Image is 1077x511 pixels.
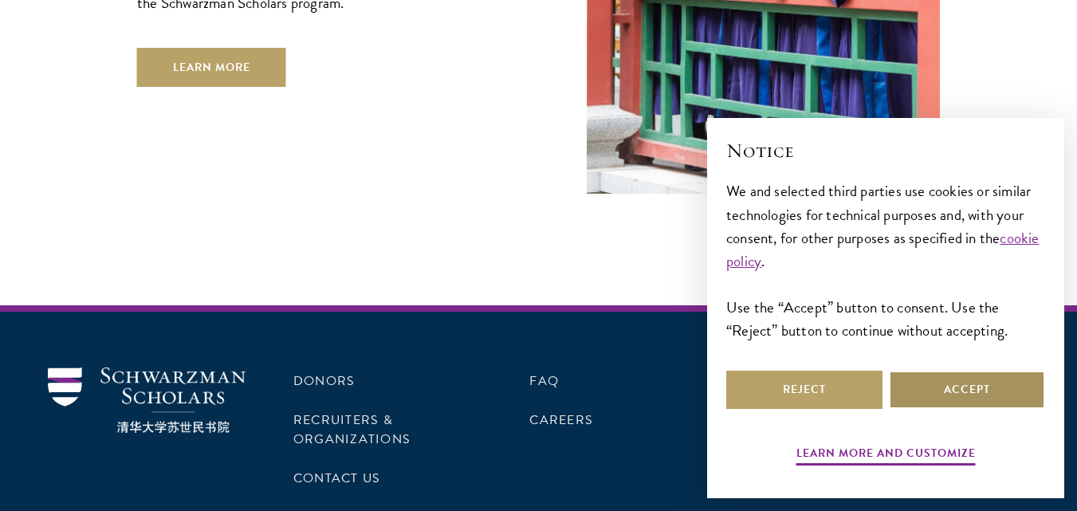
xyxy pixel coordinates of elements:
[529,411,593,430] a: Careers
[796,443,976,468] button: Learn more and customize
[529,371,559,391] a: FAQ
[889,371,1045,409] button: Accept
[137,48,286,86] a: Learn More
[293,469,380,488] a: Contact Us
[726,226,1040,273] a: cookie policy
[726,137,1045,164] h2: Notice
[293,411,411,449] a: Recruiters & Organizations
[48,368,246,434] img: Schwarzman Scholars
[726,179,1045,341] div: We and selected third parties use cookies or similar technologies for technical purposes and, wit...
[293,371,355,391] a: Donors
[726,371,882,409] button: Reject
